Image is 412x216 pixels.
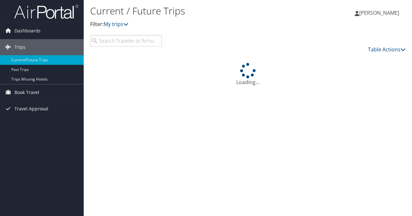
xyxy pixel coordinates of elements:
p: Filter: [90,20,300,29]
a: My trips [104,21,128,28]
span: Dashboards [14,23,41,39]
img: airportal-logo.png [14,4,79,19]
span: Trips [14,39,25,55]
span: [PERSON_NAME] [359,9,399,16]
span: Book Travel [14,84,39,100]
a: Table Actions [368,46,406,53]
h1: Current / Future Trips [90,4,300,18]
span: Travel Approval [14,101,48,117]
div: Loading... [90,63,406,86]
a: [PERSON_NAME] [355,3,406,22]
input: Search Traveler or Arrival City [90,35,162,47]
